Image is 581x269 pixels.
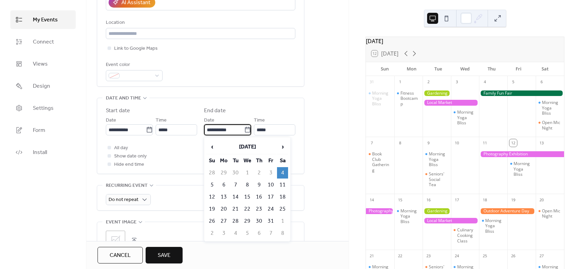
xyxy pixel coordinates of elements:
[33,126,45,135] span: Form
[106,19,294,27] div: Location
[33,38,54,46] span: Connect
[396,78,404,86] div: 1
[372,151,391,173] div: Book Club Gathering
[368,78,376,86] div: 31
[110,251,131,260] span: Cancel
[542,120,561,131] div: Open Mic Night
[453,196,461,204] div: 17
[423,208,451,214] div: Gardening Workshop
[218,215,229,227] td: 27
[206,191,218,203] td: 12
[429,171,448,188] div: Seniors' Social Tea
[242,167,253,179] td: 1
[10,55,76,73] a: Views
[230,228,241,239] td: 4
[230,179,241,191] td: 7
[538,196,545,204] div: 20
[425,78,432,86] div: 2
[253,203,265,215] td: 23
[277,140,288,154] span: ›
[206,167,218,179] td: 28
[423,90,451,96] div: Gardening Workshop
[368,252,376,260] div: 21
[253,155,265,166] th: Th
[106,218,137,227] span: Event image
[230,215,241,227] td: 28
[254,116,265,125] span: Time
[10,10,76,29] a: My Events
[146,247,183,263] button: Save
[10,77,76,95] a: Design
[423,171,451,188] div: Seniors' Social Tea
[481,196,489,204] div: 18
[265,215,276,227] td: 31
[265,179,276,191] td: 10
[33,60,48,68] span: Views
[206,155,218,166] th: Su
[479,90,564,96] div: Family Fun Fair
[394,208,423,224] div: Morning Yoga Bliss
[114,45,158,53] span: Link to Google Maps
[242,191,253,203] td: 15
[453,139,461,147] div: 10
[425,196,432,204] div: 16
[10,121,76,140] a: Form
[109,195,138,204] span: Do not repeat
[457,109,477,126] div: Morning Yoga Bliss
[206,228,218,239] td: 2
[230,155,241,166] th: Tu
[156,116,167,125] span: Time
[400,208,420,224] div: Morning Yoga Bliss
[425,139,432,147] div: 9
[366,37,564,45] div: [DATE]
[423,218,479,224] div: Local Market
[368,196,376,204] div: 14
[425,252,432,260] div: 23
[429,151,448,167] div: Morning Yoga Bliss
[242,179,253,191] td: 8
[242,215,253,227] td: 29
[206,203,218,215] td: 19
[396,252,404,260] div: 22
[453,252,461,260] div: 24
[277,203,288,215] td: 25
[265,228,276,239] td: 7
[265,191,276,203] td: 17
[204,107,226,115] div: End date
[98,247,143,263] a: Cancel
[396,196,404,204] div: 15
[457,227,477,243] div: Culinary Cooking Class
[218,167,229,179] td: 29
[106,94,141,103] span: Date and time
[532,62,559,76] div: Sat
[536,120,564,131] div: Open Mic Night
[396,139,404,147] div: 8
[218,203,229,215] td: 20
[542,100,561,116] div: Morning Yoga Bliss
[366,151,394,173] div: Book Club Gathering
[536,100,564,116] div: Morning Yoga Bliss
[253,215,265,227] td: 30
[106,107,130,115] div: Start date
[218,228,229,239] td: 3
[453,78,461,86] div: 3
[277,215,288,227] td: 1
[368,139,376,147] div: 7
[509,252,517,260] div: 26
[505,62,532,76] div: Fri
[485,218,505,234] div: Morning Yoga Bliss
[423,151,451,167] div: Morning Yoga Bliss
[372,90,391,107] div: Morning Yoga Bliss
[10,99,76,117] a: Settings
[538,252,545,260] div: 27
[218,179,229,191] td: 6
[114,152,147,161] span: Show date only
[507,161,536,177] div: Morning Yoga Bliss
[114,144,128,152] span: All day
[366,90,394,107] div: Morning Yoga Bliss
[509,139,517,147] div: 12
[366,208,394,214] div: Photography Exhibition
[158,251,170,260] span: Save
[114,161,144,169] span: Hide end time
[242,203,253,215] td: 22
